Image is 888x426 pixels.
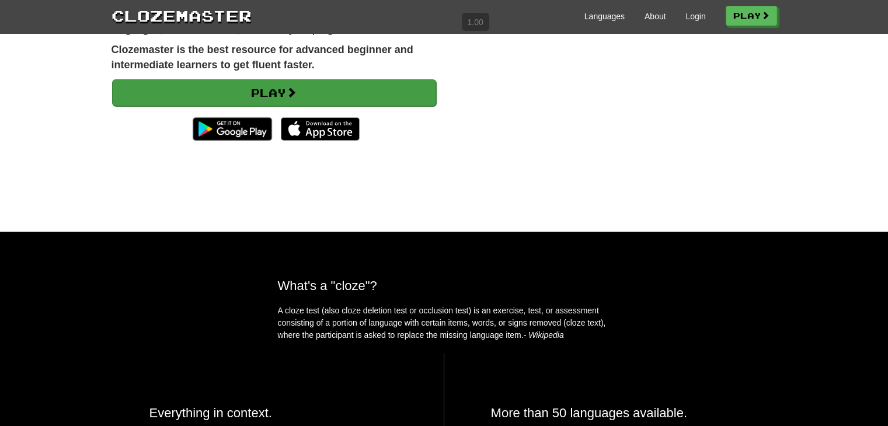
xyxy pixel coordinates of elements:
a: Play [112,79,436,106]
a: About [645,11,666,22]
p: A cloze test (also cloze deletion test or occlusion test) is an exercise, test, or assessment con... [278,305,611,341]
h2: What's a "cloze"? [278,278,611,293]
h2: Everything in context. [149,406,397,420]
a: Languages [584,11,625,22]
h2: More than 50 languages available. [491,406,739,420]
img: Download_on_the_App_Store_Badge_US-UK_135x40-25178aeef6eb6b83b96f5f2d004eda3bffbb37122de64afbaef7... [281,117,360,141]
a: Login [685,11,705,22]
a: Clozemaster [112,5,252,26]
img: Get it on Google Play [187,111,277,146]
strong: Clozemaster is the best resource for advanced beginner and intermediate learners to get fluent fa... [112,44,413,71]
em: - Wikipedia [524,330,564,340]
a: Play [726,6,777,26]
